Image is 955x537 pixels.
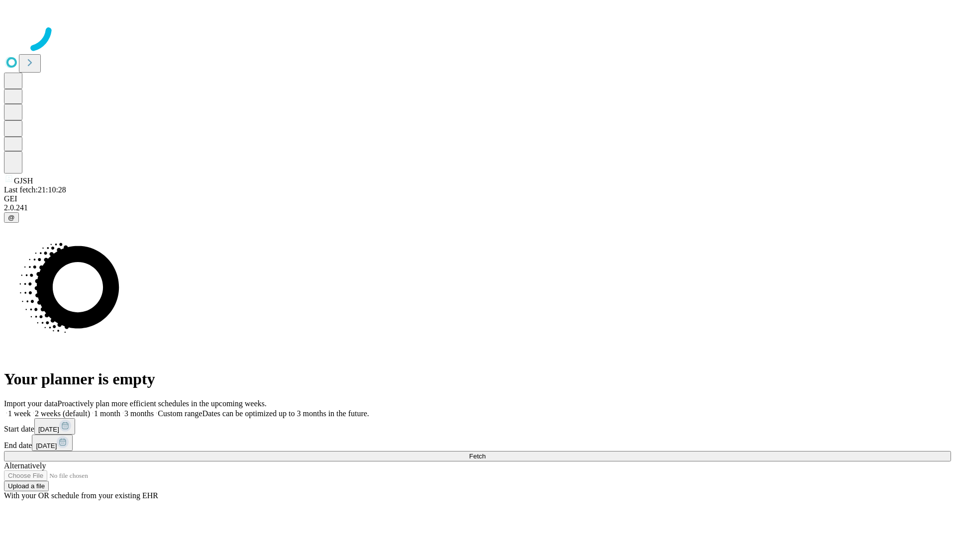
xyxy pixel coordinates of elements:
[8,214,15,221] span: @
[4,491,158,500] span: With your OR schedule from your existing EHR
[4,399,58,408] span: Import your data
[8,409,31,418] span: 1 week
[58,399,267,408] span: Proactively plan more efficient schedules in the upcoming weeks.
[4,203,951,212] div: 2.0.241
[158,409,202,418] span: Custom range
[4,461,46,470] span: Alternatively
[38,426,59,433] span: [DATE]
[14,177,33,185] span: GJSH
[4,194,951,203] div: GEI
[35,409,90,418] span: 2 weeks (default)
[32,435,73,451] button: [DATE]
[4,418,951,435] div: Start date
[202,409,369,418] span: Dates can be optimized up to 3 months in the future.
[4,435,951,451] div: End date
[4,212,19,223] button: @
[4,185,66,194] span: Last fetch: 21:10:28
[4,481,49,491] button: Upload a file
[94,409,120,418] span: 1 month
[36,442,57,449] span: [DATE]
[4,370,951,388] h1: Your planner is empty
[124,409,154,418] span: 3 months
[34,418,75,435] button: [DATE]
[4,451,951,461] button: Fetch
[469,452,485,460] span: Fetch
